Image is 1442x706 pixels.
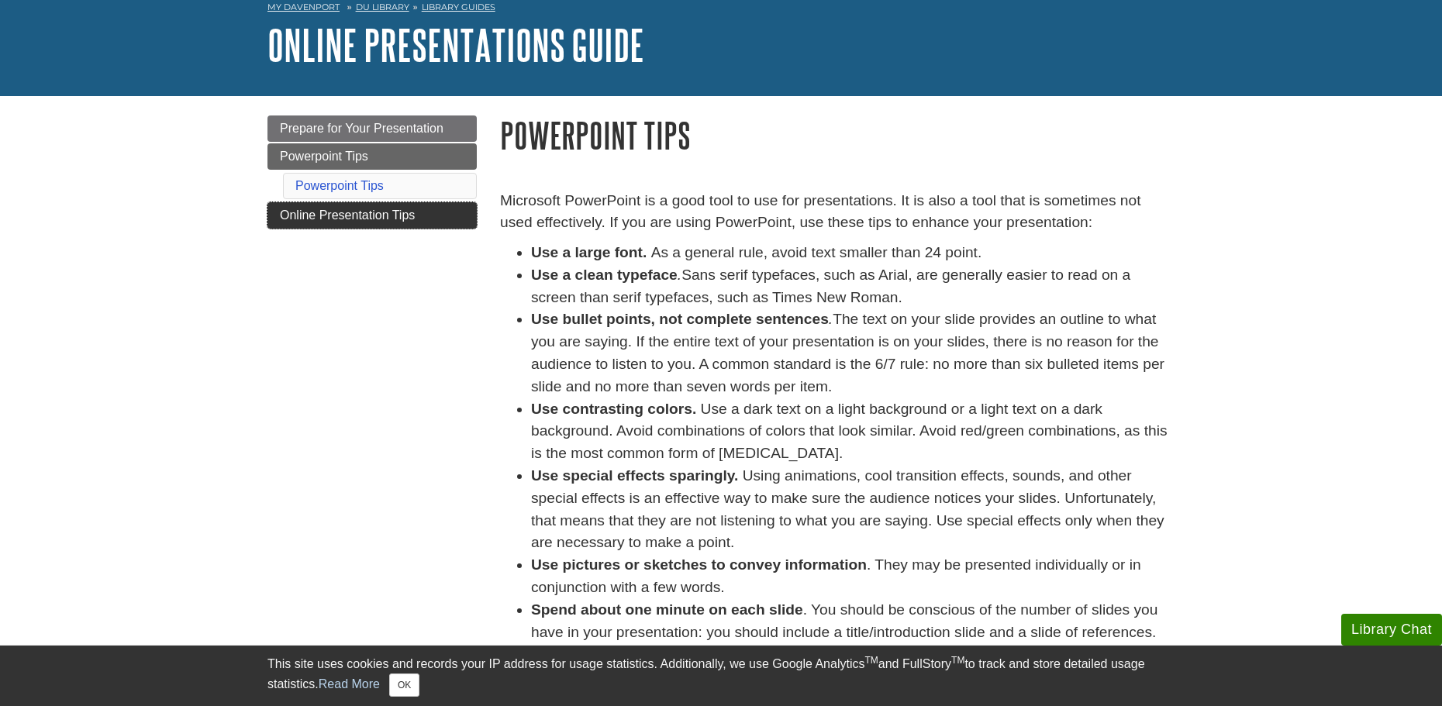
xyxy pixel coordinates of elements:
[864,655,878,666] sup: TM
[267,143,477,170] a: Powerpoint Tips
[678,267,681,283] em: .
[531,601,803,618] strong: Spend about one minute on each slide
[389,673,419,697] button: Close
[531,556,867,573] strong: Use pictures or sketches to convey information
[531,311,829,327] strong: Use bullet points, not complete sentences
[531,398,1175,465] li: Use a dark text on a light background or a light text on a dark background. Avoid combinations of...
[531,401,696,417] strong: Use contrasting colors.
[319,677,380,691] a: Read More
[531,308,1175,398] li: The text on your slide provides an outline to what you are saying. If the entire text of your pre...
[267,202,477,229] a: Online Presentation Tips
[280,150,368,163] span: Powerpoint Tips
[531,244,647,260] strong: Use a large font.
[267,115,477,229] div: Guide Page Menu
[267,21,644,69] a: Online Presentations Guide
[280,208,415,222] span: Online Presentation Tips
[531,267,678,283] strong: Use a clean typeface
[1341,614,1442,646] button: Library Chat
[829,311,833,327] em: .
[295,179,384,192] a: Powerpoint Tips
[422,2,495,12] a: Library Guides
[280,122,443,135] span: Prepare for Your Presentation
[500,115,1175,155] h1: Powerpoint Tips
[356,2,409,12] a: DU Library
[531,599,1175,644] li: . You should be conscious of the number of slides you have in your presentation: you should inclu...
[531,554,1175,599] li: . They may be presented individually or in conjunction with a few words.
[500,190,1175,235] p: Microsoft PowerPoint is a good tool to use for presentations. It is also a tool that is sometimes...
[531,465,1175,554] li: Using animations, cool transition effects, sounds, and other special effects is an effective way ...
[267,655,1175,697] div: This site uses cookies and records your IP address for usage statistics. Additionally, we use Goo...
[531,467,738,484] strong: Use special effects sparingly.
[531,242,1175,264] li: As a general rule, avoid text smaller than 24 point.
[951,655,964,666] sup: TM
[531,264,1175,309] li: Sans serif typefaces, such as Arial, are generally easier to read on a screen than serif typeface...
[267,1,340,14] a: My Davenport
[267,115,477,142] a: Prepare for Your Presentation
